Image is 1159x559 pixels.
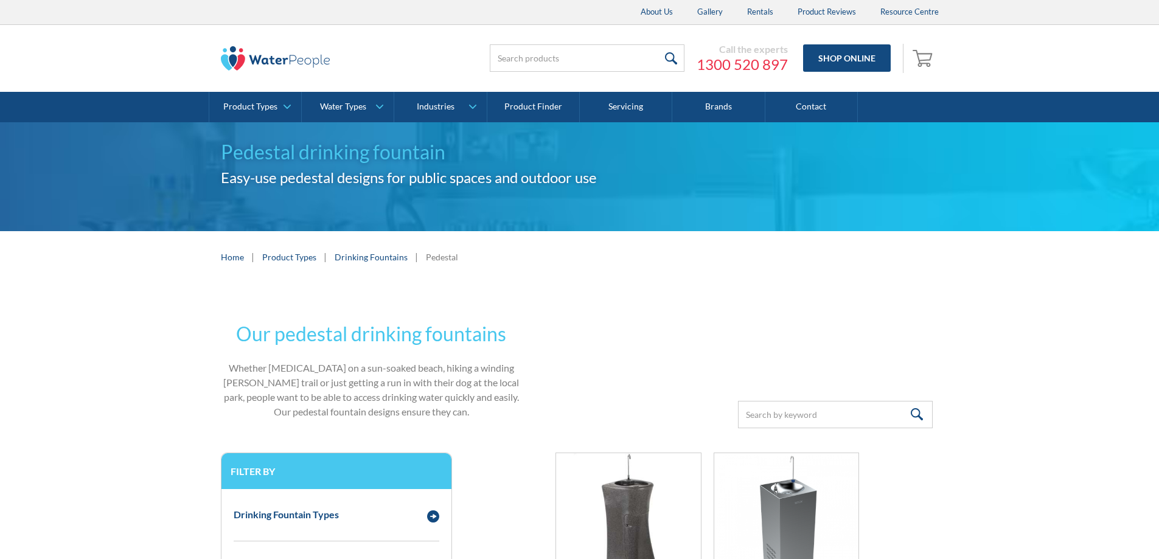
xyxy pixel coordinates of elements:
[231,465,442,477] h3: Filter by
[209,92,301,122] a: Product Types
[250,249,256,264] div: |
[335,251,408,263] a: Drinking Fountains
[487,92,580,122] a: Product Finder
[302,92,394,122] a: Water Types
[322,249,329,264] div: |
[490,44,684,72] input: Search products
[765,92,858,122] a: Contact
[738,401,933,428] input: Search by keyword
[262,251,316,263] a: Product Types
[234,507,339,522] div: Drinking Fountain Types
[223,102,277,112] div: Product Types
[697,43,788,55] div: Call the experts
[672,92,765,122] a: Brands
[221,46,330,71] img: The Water People
[221,167,639,189] h2: Easy-use pedestal designs for public spaces and outdoor use
[803,44,891,72] a: Shop Online
[913,48,936,68] img: shopping cart
[910,44,939,73] a: Open cart
[221,319,523,349] h2: Our pedestal drinking fountains
[580,92,672,122] a: Servicing
[426,251,458,263] div: Pedestal
[320,102,366,112] div: Water Types
[221,361,523,419] p: Whether [MEDICAL_DATA] on a sun-soaked beach, hiking a winding [PERSON_NAME] trail or just gettin...
[221,137,639,167] h1: Pedestal drinking fountain
[414,249,420,264] div: |
[417,102,454,112] div: Industries
[697,55,788,74] a: 1300 520 897
[221,251,244,263] a: Home
[394,92,486,122] a: Industries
